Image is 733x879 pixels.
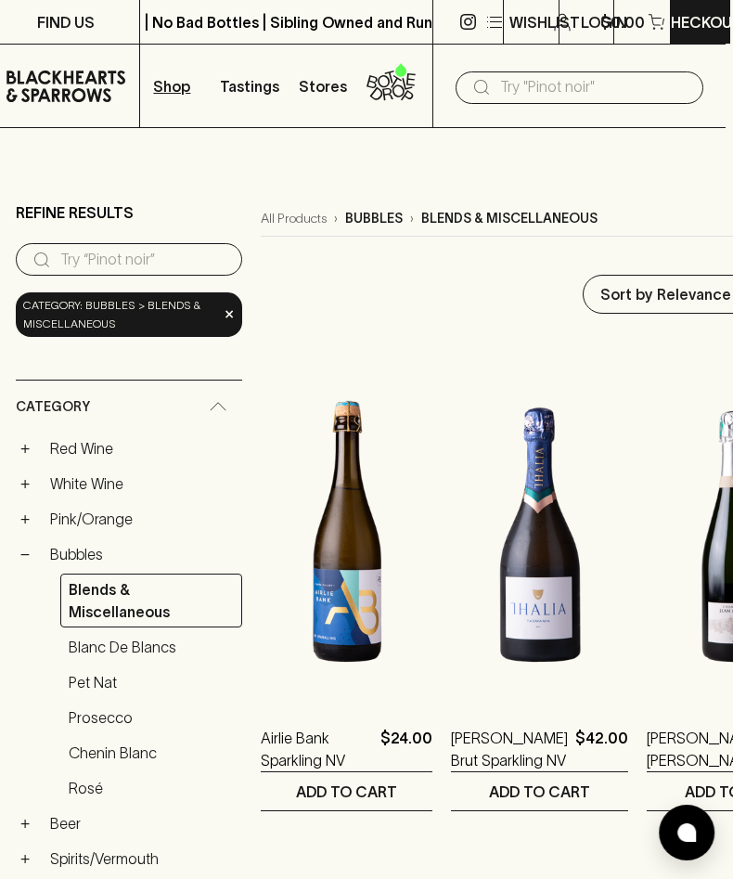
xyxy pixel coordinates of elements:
button: + [16,849,34,868]
p: blends & miscellaneous [421,209,598,228]
p: › [334,209,338,228]
img: bubble-icon [677,823,696,842]
p: Shop [153,75,190,97]
p: Stores [299,75,347,97]
a: Bubbles [42,538,242,570]
input: Try “Pinot noir” [60,245,227,275]
a: Beer [42,808,242,839]
p: ADD TO CART [296,781,397,803]
button: + [16,474,34,493]
a: Chenin Blanc [60,737,242,769]
a: Rosé [60,772,242,804]
button: + [16,439,34,458]
a: Spirits/Vermouth [42,843,242,874]
a: [PERSON_NAME] Brut Sparkling NV [451,727,568,771]
p: › [410,209,414,228]
span: × [224,304,235,324]
p: $0.00 [600,11,645,33]
button: ADD TO CART [261,772,432,810]
p: Tastings [220,75,279,97]
a: Tastings [213,45,287,127]
a: Blends & Miscellaneous [60,574,242,627]
button: Shop [140,45,213,127]
p: $24.00 [380,727,432,771]
img: Thalia Brut Sparkling NV [451,374,628,699]
span: Category: bubbles > blends & miscellaneous [23,296,218,333]
p: Sort by Relevance [600,283,731,305]
span: Category [16,395,90,419]
div: Category [16,381,242,433]
button: ADD TO CART [451,772,628,810]
a: White Wine [42,468,242,499]
button: − [16,545,34,563]
a: All Products [261,209,327,228]
a: Pet Nat [60,666,242,698]
p: ADD TO CART [489,781,590,803]
p: FIND US [37,11,95,33]
a: Prosecco [60,702,242,733]
a: Blanc de Blancs [60,631,242,663]
a: Red Wine [42,433,242,464]
img: Airlie Bank Sparkling NV [261,374,432,699]
p: $42.00 [575,727,628,771]
a: Airlie Bank Sparkling NV [261,727,373,771]
a: Pink/Orange [42,503,242,535]
p: Refine Results [16,201,134,224]
p: Wishlist [509,11,580,33]
a: Stores [287,45,360,127]
input: Try "Pinot noir" [500,72,688,102]
button: + [16,814,34,833]
button: + [16,510,34,528]
p: Login [581,11,627,33]
p: bubbles [345,209,403,228]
